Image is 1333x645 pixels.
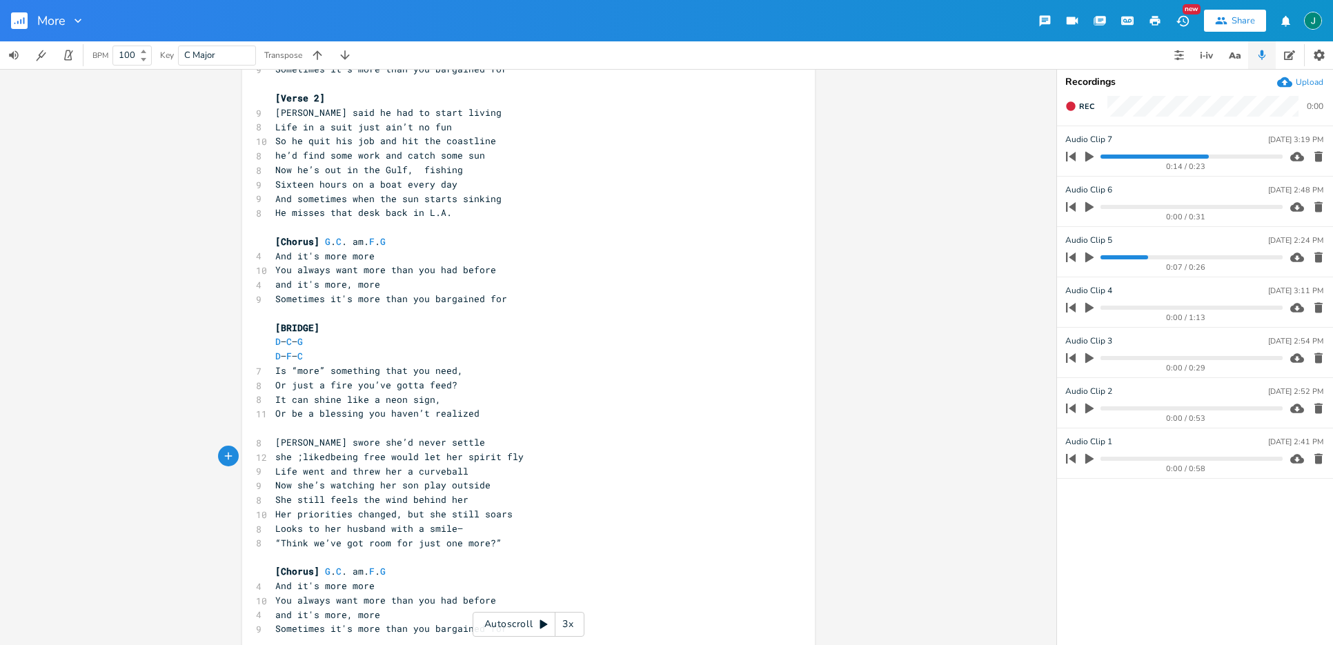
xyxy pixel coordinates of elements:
img: Jim Rudolf [1304,12,1322,30]
div: [DATE] 2:54 PM [1268,337,1323,345]
button: Rec [1060,95,1100,117]
div: 3x [555,612,580,637]
span: G [380,235,386,248]
span: she ;likedbeing free would let her spirit fly [275,450,524,463]
span: [BRIDGE] [275,321,319,334]
span: C [336,565,342,577]
div: Autoscroll [473,612,584,637]
span: She still feels the wind behind her [275,493,468,506]
span: C [297,350,303,362]
span: [PERSON_NAME] swore she’d never settle [275,436,485,448]
div: 0:00 / 1:13 [1089,314,1283,321]
div: 0:00 / 0:29 [1089,364,1283,372]
span: He misses that desk back in L.A. [275,206,452,219]
span: Sometimes it's more than you bargained for [275,622,507,635]
button: Share [1204,10,1266,32]
span: [PERSON_NAME] said he had to start living [275,106,502,119]
span: Audio Clip 6 [1065,183,1112,197]
span: F [369,235,375,248]
span: And it's more more [275,579,375,592]
div: Recordings [1065,77,1325,87]
div: Upload [1296,77,1323,88]
span: Audio Clip 1 [1065,435,1112,448]
span: It can shine like a neon sign, [275,393,441,406]
div: [DATE] 3:19 PM [1268,136,1323,143]
span: “Think we’ve got room for just one more?” [275,537,502,549]
span: Now he’s out in the Gulf, fishing [275,163,463,176]
span: C Major [184,49,215,61]
span: C [336,235,342,248]
span: And it's more more [275,250,375,262]
span: You always want more than you had before [275,264,496,276]
span: Audio Clip 3 [1065,335,1112,348]
span: Or be a blessing you haven’t realized [275,407,480,419]
span: More [37,14,66,27]
span: and it's more, more [275,278,380,290]
span: G [325,235,330,248]
div: [DATE] 2:41 PM [1268,438,1323,446]
span: And sometimes when the sun starts sinking [275,192,502,205]
div: 0:00 / 0:58 [1089,465,1283,473]
div: 0:14 / 0:23 [1089,163,1283,170]
span: [Verse 2] [275,92,325,104]
div: Share [1232,14,1255,27]
span: Life went and threw her a curveball [275,465,468,477]
span: F [286,350,292,362]
span: G [380,565,386,577]
span: Audio Clip 5 [1065,234,1112,247]
span: G [325,565,330,577]
span: F [369,565,375,577]
div: 0:00 [1307,102,1323,110]
span: D [275,335,281,348]
span: Or just a fire you’ve gotta feed? [275,379,457,391]
span: and it's more, more [275,608,380,621]
div: [DATE] 2:48 PM [1268,186,1323,194]
div: 0:07 / 0:26 [1089,264,1283,271]
span: Looks to her husband with a smile— [275,522,463,535]
button: New [1169,8,1196,33]
button: Upload [1277,75,1323,90]
div: [DATE] 2:24 PM [1268,237,1323,244]
div: Key [160,51,174,59]
span: Sixteen hours on a boat every day [275,178,457,190]
span: Audio Clip 2 [1065,385,1112,398]
span: [Chorus] [275,565,319,577]
span: D [275,350,281,362]
span: C [286,335,292,348]
div: 0:00 / 0:53 [1089,415,1283,422]
span: . . am. . [275,235,386,248]
div: Transpose [264,51,302,59]
span: he’d find some work and catch some sun [275,149,485,161]
span: . . am. . [275,565,386,577]
span: Is “more” something that you need, [275,364,463,377]
span: – – [275,335,303,348]
span: So he quit his job and hit the coastline [275,135,496,147]
span: – – [275,350,303,362]
span: G [297,335,303,348]
div: [DATE] 2:52 PM [1268,388,1323,395]
span: Sometimes it's more than you bargained for [275,292,507,305]
span: Her priorities changed, but she still soars [275,508,513,520]
span: Audio Clip 7 [1065,133,1112,146]
div: New [1183,4,1201,14]
div: 0:00 / 0:31 [1089,213,1283,221]
span: Life in a suit just ain’t no fun [275,121,452,133]
div: [DATE] 3:11 PM [1268,287,1323,295]
span: You always want more than you had before [275,594,496,606]
span: Now she’s watching her son play outside [275,479,491,491]
span: Rec [1079,101,1094,112]
div: BPM [92,52,108,59]
span: [Chorus] [275,235,319,248]
span: Audio Clip 4 [1065,284,1112,297]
